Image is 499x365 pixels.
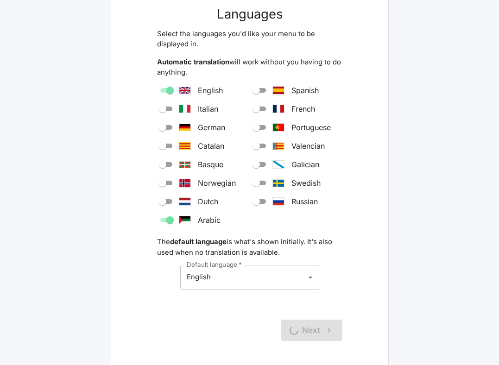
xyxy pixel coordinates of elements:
h3: Languages [157,6,342,21]
svg: Euskadi [179,162,190,168]
span: Portuguese [291,122,331,133]
svg: Russia [273,198,284,205]
span: Catalan [198,140,224,151]
svg: Germany [179,124,190,131]
svg: Galicia [273,161,284,168]
svg: The Netherlands [179,198,190,205]
span: German [198,122,225,133]
span: Valencian [291,140,325,151]
label: Default language [187,260,241,269]
span: English [198,85,223,96]
svg: Valencia [273,143,284,150]
span: French [291,103,315,114]
svg: United Kingdom [179,87,190,94]
svg: Sweden [273,180,284,187]
span: Italian [198,103,218,114]
span: Dutch [198,196,218,207]
span: Arabic [198,214,221,226]
svg: Saudi Arabia [179,216,190,224]
span: Norwegian [198,177,236,189]
span: Swedish [291,177,321,189]
p: will work without you having to do anything. [157,57,342,78]
span: Russian [291,196,318,207]
strong: Automatic translation [157,58,229,66]
svg: Norway [179,179,190,187]
svg: Italy [179,105,190,113]
p: The is what's shown initially. It's also used when no translation is available. [157,237,342,258]
strong: default language [170,238,227,246]
svg: Spain [273,87,284,94]
svg: France [273,105,284,113]
span: Spanish [291,85,319,96]
span: Basque [198,159,223,170]
span: Galician [291,159,319,170]
span: English [187,273,211,281]
svg: Catalonia [179,142,190,150]
p: Select the languages you'd like your menu to be displayed in. [157,29,342,50]
svg: Portugal [273,124,284,131]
